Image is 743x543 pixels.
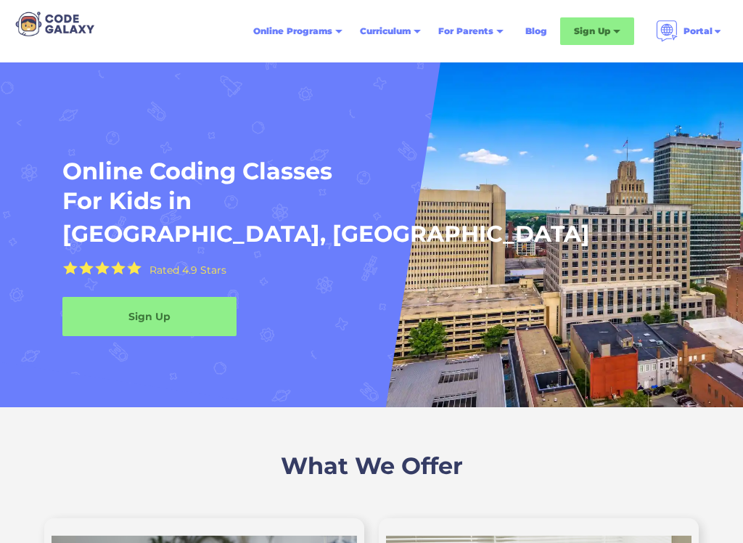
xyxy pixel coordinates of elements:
[79,261,94,275] img: Yellow Star - the Code Galaxy
[245,18,351,44] div: Online Programs
[684,24,713,38] div: Portal
[647,15,731,48] div: Portal
[574,24,610,38] div: Sign Up
[560,17,634,45] div: Sign Up
[62,309,237,324] div: Sign Up
[63,261,78,275] img: Yellow Star - the Code Galaxy
[149,265,226,275] div: Rated 4.9 Stars
[62,219,590,249] h1: [GEOGRAPHIC_DATA], [GEOGRAPHIC_DATA]
[111,261,126,275] img: Yellow Star - the Code Galaxy
[360,24,411,38] div: Curriculum
[517,18,556,44] a: Blog
[62,156,580,216] h1: Online Coding Classes For Kids in
[62,297,237,336] a: Sign Up
[253,24,332,38] div: Online Programs
[127,261,141,275] img: Yellow Star - the Code Galaxy
[95,261,110,275] img: Yellow Star - the Code Galaxy
[351,18,430,44] div: Curriculum
[430,18,512,44] div: For Parents
[438,24,493,38] div: For Parents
